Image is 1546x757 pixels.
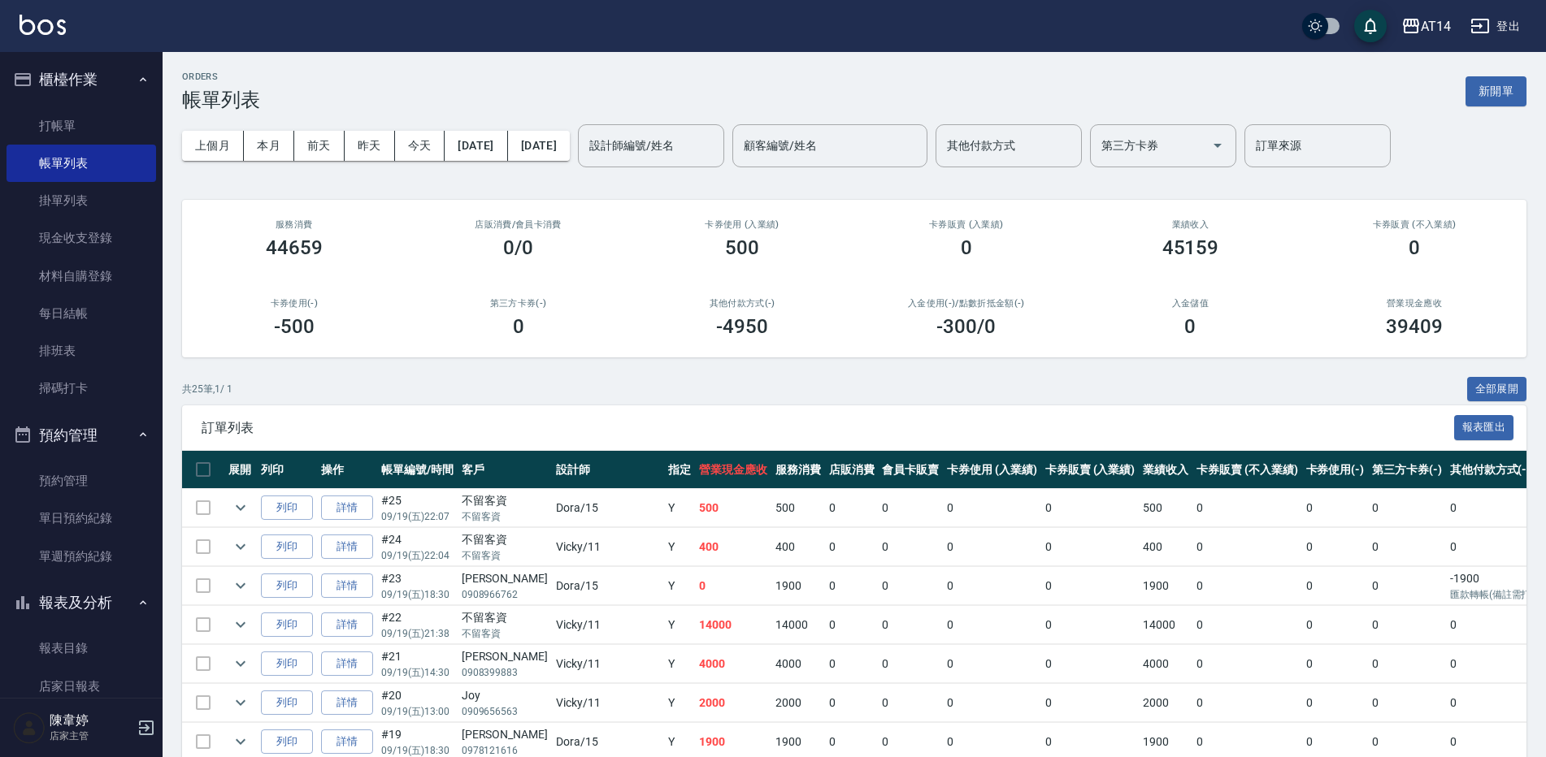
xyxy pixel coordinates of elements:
[1041,451,1140,489] th: 卡券販賣 (入業績)
[224,451,257,489] th: 展開
[874,219,1059,230] h2: 卡券販賣 (入業績)
[261,573,313,599] button: 列印
[874,298,1059,309] h2: 入金使用(-) /點數折抵金額(-)
[1467,377,1527,402] button: 全部展開
[1395,10,1457,43] button: AT14
[377,606,458,644] td: #22
[7,58,156,101] button: 櫃檯作業
[649,298,835,309] h2: 其他付款方式(-)
[825,489,879,527] td: 0
[1139,645,1192,683] td: 4000
[1192,645,1301,683] td: 0
[381,626,454,641] p: 09/19 (五) 21:38
[1302,451,1369,489] th: 卡券使用(-)
[182,382,232,396] p: 共 25 筆, 1 / 1
[695,451,771,489] th: 營業現金應收
[462,626,548,641] p: 不留客資
[1041,684,1140,722] td: 0
[1139,606,1192,644] td: 14000
[182,131,244,161] button: 上個月
[513,315,524,338] h3: 0
[261,729,313,755] button: 列印
[1041,645,1140,683] td: 0
[7,538,156,575] a: 單週預約紀錄
[7,668,156,705] a: 店家日報表
[1454,419,1514,435] a: 報表匯出
[1354,10,1387,42] button: save
[695,645,771,683] td: 4000
[462,687,548,704] div: Joy
[395,131,445,161] button: 今天
[7,629,156,667] a: 報表目錄
[7,462,156,500] a: 預約管理
[552,489,664,527] td: Dora /15
[825,451,879,489] th: 店販消費
[7,257,156,295] a: 材料自購登錄
[552,451,664,489] th: 設計師
[7,500,156,537] a: 單日預約紀錄
[695,567,771,605] td: 0
[1192,684,1301,722] td: 0
[462,492,548,509] div: 不留客資
[725,236,759,259] h3: 500
[426,298,611,309] h2: 第三方卡券(-)
[458,451,552,489] th: 客戶
[1368,684,1446,722] td: 0
[228,495,253,520] button: expand row
[462,648,548,665] div: [PERSON_NAME]
[771,606,825,644] td: 14000
[552,528,664,566] td: Vicky /11
[266,236,323,259] h3: 44659
[228,573,253,598] button: expand row
[943,606,1041,644] td: 0
[1139,528,1192,566] td: 400
[1139,489,1192,527] td: 500
[7,370,156,407] a: 掃碼打卡
[7,414,156,456] button: 預約管理
[377,684,458,722] td: #20
[695,606,771,644] td: 14000
[664,528,695,566] td: Y
[228,612,253,637] button: expand row
[1466,76,1526,106] button: 新開單
[20,15,66,35] img: Logo
[202,420,1454,436] span: 訂單列表
[1464,11,1526,41] button: 登出
[381,548,454,563] p: 09/19 (五) 22:04
[649,219,835,230] h2: 卡券使用 (入業績)
[664,645,695,683] td: Y
[202,298,387,309] h2: 卡券使用(-)
[261,690,313,716] button: 列印
[228,729,253,754] button: expand row
[228,534,253,559] button: expand row
[321,651,373,677] a: 詳情
[321,729,373,755] a: 詳情
[878,567,943,605] td: 0
[878,645,943,683] td: 0
[1041,567,1140,605] td: 0
[825,528,879,566] td: 0
[381,704,454,719] p: 09/19 (五) 13:00
[462,726,548,743] div: [PERSON_NAME]
[1139,451,1192,489] th: 業績收入
[716,315,768,338] h3: -4950
[274,315,315,338] h3: -500
[377,489,458,527] td: #25
[1368,489,1446,527] td: 0
[462,531,548,548] div: 不留客資
[1192,528,1301,566] td: 0
[202,219,387,230] h3: 服務消費
[462,587,548,602] p: 0908966762
[1139,684,1192,722] td: 2000
[1302,684,1369,722] td: 0
[695,528,771,566] td: 400
[878,684,943,722] td: 0
[1041,606,1140,644] td: 0
[228,651,253,676] button: expand row
[381,587,454,602] p: 09/19 (五) 18:30
[13,712,46,744] img: Person
[321,534,373,560] a: 詳情
[381,665,454,680] p: 09/19 (五) 14:30
[771,645,825,683] td: 4000
[426,219,611,230] h2: 店販消費 /會員卡消費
